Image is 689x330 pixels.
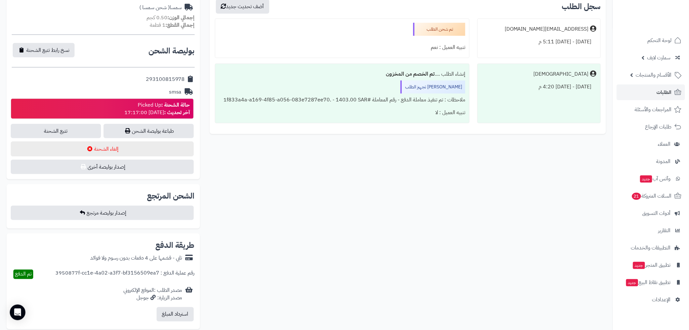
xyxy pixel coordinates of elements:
[482,36,597,48] div: [DATE] - [DATE] 5:11 م
[164,109,190,116] strong: آخر تحديث :
[647,53,671,62] span: سمارت لايف
[617,154,685,169] a: المدونة
[165,21,195,29] strong: إجمالي القطع:
[617,240,685,256] a: التطبيقات والخدمات
[562,3,601,10] h3: سجل الطلب
[219,41,465,54] div: تنبيه العميل : نعم
[656,157,671,166] span: المدونة
[633,262,645,269] span: جديد
[148,47,195,55] h2: بوليصة الشحن
[482,81,597,93] div: [DATE] - [DATE] 4:20 م
[139,4,182,11] div: سمسا
[617,136,685,152] a: العملاء
[401,81,465,94] div: [PERSON_NAME] تجهيز الطلب
[505,25,589,33] div: [EMAIL_ADDRESS][DOMAIN_NAME]
[626,279,638,286] span: جديد
[631,243,671,252] span: التطبيقات والخدمات
[658,140,671,149] span: العملاء
[167,14,195,22] strong: إجمالي الوزن:
[161,101,190,109] strong: حالة الشحنة :
[631,191,672,201] span: السلات المتروكة
[11,124,101,138] a: تتبع الشحنة
[534,70,589,78] div: [DEMOGRAPHIC_DATA]
[157,307,194,322] button: استرداد المبلغ
[626,278,671,287] span: تطبيق نقاط البيع
[632,261,671,270] span: تطبيق المتجر
[640,175,652,183] span: جديد
[632,193,641,200] span: 21
[146,76,185,83] div: 293100815978
[617,223,685,238] a: التقارير
[617,275,685,290] a: تطبيق نقاط البيعجديد
[617,102,685,117] a: المراجعات والأسئلة
[139,4,170,11] span: ( شحن سمسا )
[652,295,671,304] span: الإعدادات
[617,84,685,100] a: الطلبات
[147,192,195,200] h2: الشحن المرتجع
[155,241,195,249] h2: طريقة الدفع
[413,23,465,36] div: تم شحن الطلب
[11,142,194,157] button: إلغاء الشحنة
[640,174,671,183] span: وآتس آب
[124,101,190,116] div: Picked Up [DATE] 17:17:00
[11,160,194,174] button: إصدار بوليصة أخرى
[219,106,465,119] div: تنبيه العميل : لا
[11,206,194,220] button: إصدار بوليصة مرتجع
[13,43,75,57] button: نسخ رابط تتبع الشحنة
[658,226,671,235] span: التقارير
[15,270,32,278] span: تم الدفع
[642,209,671,218] span: أدوات التسويق
[55,270,195,279] div: رقم عملية الدفع : 3950877f-cc1e-4a02-a3f7-bf3156509ea7
[617,257,685,273] a: تطبيق المتجرجديد
[617,33,685,48] a: لوحة التحكم
[617,292,685,307] a: الإعدادات
[657,88,672,97] span: الطلبات
[617,119,685,135] a: طلبات الإرجاع
[645,122,672,131] span: طلبات الإرجاع
[169,88,182,96] div: smsa
[617,171,685,187] a: وآتس آبجديد
[645,17,683,31] img: logo-2.png
[123,294,182,302] div: مصدر الزيارة: جوجل
[635,105,672,114] span: المراجعات والأسئلة
[636,70,672,80] span: الأقسام والمنتجات
[26,46,69,54] span: نسخ رابط تتبع الشحنة
[147,14,195,22] small: 0.50 كجم
[648,36,672,45] span: لوحة التحكم
[617,188,685,204] a: السلات المتروكة21
[10,305,25,320] div: Open Intercom Messenger
[219,68,465,81] div: إنشاء الطلب ....
[123,287,182,302] div: مصدر الطلب :الموقع الإلكتروني
[219,94,465,106] div: ملاحظات : تم تنفيذ معاملة الدفع - رقم المعاملة #1f833a4a-a169-4f85-a056-083e7287ee70. - 1403.00 SAR
[617,205,685,221] a: أدوات التسويق
[104,124,194,138] a: طباعة بوليصة الشحن
[386,70,435,78] b: تم الخصم من المخزون
[90,254,182,262] div: تابي - قسّمها على 4 دفعات بدون رسوم ولا فوائد
[150,21,195,29] small: 1 قطعة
